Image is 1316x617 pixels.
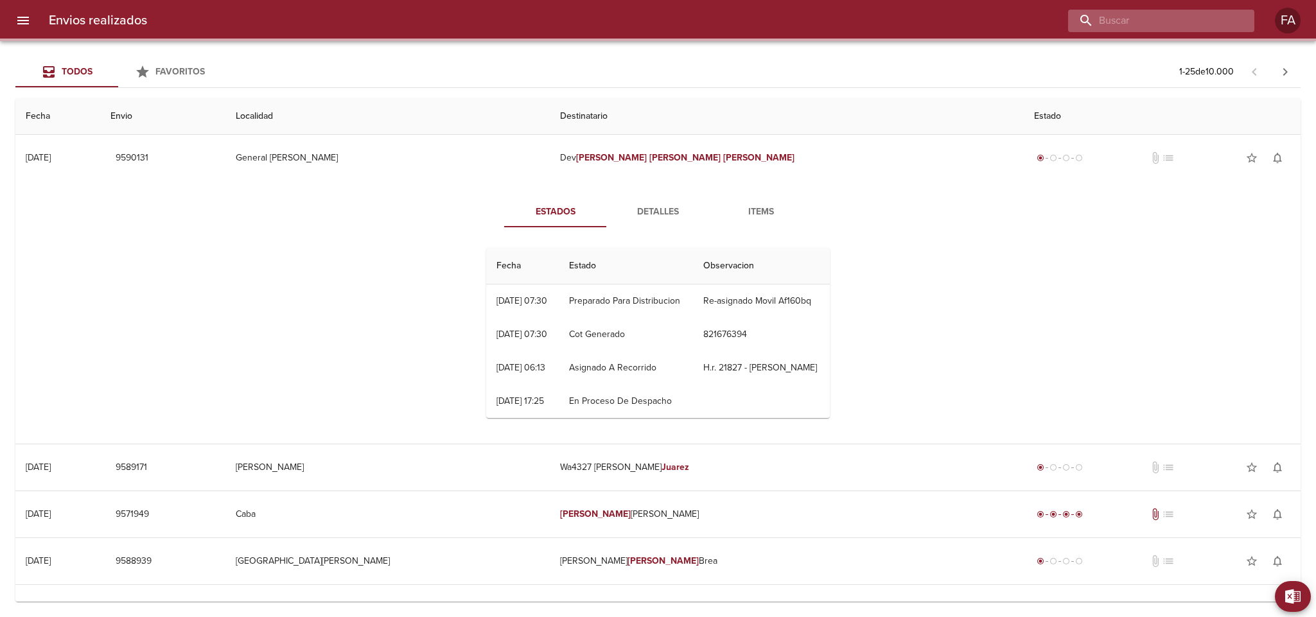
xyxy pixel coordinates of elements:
[1179,65,1234,78] p: 1 - 25 de 10.000
[116,553,152,569] span: 9588939
[1245,461,1258,474] span: star_border
[1075,510,1083,518] span: radio_button_checked
[1271,152,1284,164] span: notifications_none
[1275,8,1301,33] div: Abrir información de usuario
[627,555,699,566] em: [PERSON_NAME]
[559,248,693,284] th: Estado
[1037,557,1044,565] span: radio_button_checked
[62,66,92,77] span: Todos
[1265,455,1290,480] button: Activar notificaciones
[550,491,1024,537] td: [PERSON_NAME]
[693,248,830,284] th: Observacion
[559,351,693,385] td: Asignado A Recorrido
[1049,557,1057,565] span: radio_button_unchecked
[1265,548,1290,574] button: Activar notificaciones
[8,5,39,36] button: menu
[550,135,1024,181] td: Dev
[1149,508,1162,521] span: Tiene documentos adjuntos
[1245,152,1258,164] span: star_border
[116,600,149,616] span: 9582173
[1149,152,1162,164] span: No tiene documentos adjuntos
[1075,557,1083,565] span: radio_button_unchecked
[649,152,721,163] em: [PERSON_NAME]
[1245,555,1258,568] span: star_border
[1049,510,1057,518] span: radio_button_checked
[1062,154,1070,162] span: radio_button_unchecked
[1068,10,1233,32] input: buscar
[550,98,1024,135] th: Destinatario
[496,395,544,406] div: [DATE] 17:25
[1037,464,1044,471] span: radio_button_checked
[1037,510,1044,518] span: radio_button_checked
[1265,145,1290,171] button: Activar notificaciones
[1239,501,1265,527] button: Agregar a favoritos
[504,196,812,227] div: Tabs detalle de guia
[693,351,830,385] td: H.r. 21827 - [PERSON_NAME]
[225,135,550,181] td: General [PERSON_NAME]
[1162,461,1175,474] span: No tiene pedido asociado
[559,284,693,318] td: Preparado Para Distribucion
[615,204,702,220] span: Detalles
[1075,154,1083,162] span: radio_button_unchecked
[1062,464,1070,471] span: radio_button_unchecked
[1271,555,1284,568] span: notifications_none
[1049,154,1057,162] span: radio_button_unchecked
[26,508,51,519] div: [DATE]
[693,284,830,318] td: Re-asignado Movil Af160bq
[1034,152,1085,164] div: Generado
[1275,8,1301,33] div: FA
[1162,555,1175,568] span: No tiene pedido asociado
[26,152,51,163] div: [DATE]
[693,318,830,351] td: 821676394
[225,538,550,584] td: [GEOGRAPHIC_DATA][PERSON_NAME]
[723,152,794,163] em: [PERSON_NAME]
[717,204,805,220] span: Items
[1037,154,1044,162] span: radio_button_checked
[116,507,149,523] span: 9571949
[1034,555,1085,568] div: Generado
[1239,548,1265,574] button: Agregar a favoritos
[26,462,51,473] div: [DATE]
[155,66,205,77] span: Favoritos
[1062,510,1070,518] span: radio_button_checked
[486,248,830,418] table: Tabla de seguimiento
[1162,508,1175,521] span: No tiene pedido asociado
[512,204,599,220] span: Estados
[559,318,693,351] td: Cot Generado
[1034,508,1085,521] div: Entregado
[1149,555,1162,568] span: No tiene documentos adjuntos
[1239,145,1265,171] button: Agregar a favoritos
[1270,56,1301,87] span: Pagina siguiente
[1062,557,1070,565] span: radio_button_unchecked
[1049,464,1057,471] span: radio_button_unchecked
[225,491,550,537] td: Caba
[1265,501,1290,527] button: Activar notificaciones
[1275,581,1311,612] button: Exportar Excel
[116,460,147,476] span: 9589171
[496,295,547,306] div: [DATE] 07:30
[225,98,550,135] th: Localidad
[110,503,154,526] button: 9571949
[559,385,693,418] td: En Proceso De Despacho
[110,550,157,573] button: 9588939
[576,152,647,163] em: [PERSON_NAME]
[1245,508,1258,521] span: star_border
[496,362,545,373] div: [DATE] 06:13
[15,98,100,135] th: Fecha
[560,508,631,519] em: [PERSON_NAME]
[1075,464,1083,471] span: radio_button_unchecked
[116,150,148,166] span: 9590131
[662,462,689,473] em: Juarez
[1239,455,1265,480] button: Agregar a favoritos
[15,56,221,87] div: Tabs Envios
[1271,461,1284,474] span: notifications_none
[1162,152,1175,164] span: No tiene pedido asociado
[1024,98,1301,135] th: Estado
[550,444,1024,491] td: Wa4327 [PERSON_NAME]
[110,456,152,480] button: 9589171
[1149,461,1162,474] span: No tiene documentos adjuntos
[26,555,51,566] div: [DATE]
[225,444,550,491] td: [PERSON_NAME]
[1239,65,1270,78] span: Pagina anterior
[1034,461,1085,474] div: Generado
